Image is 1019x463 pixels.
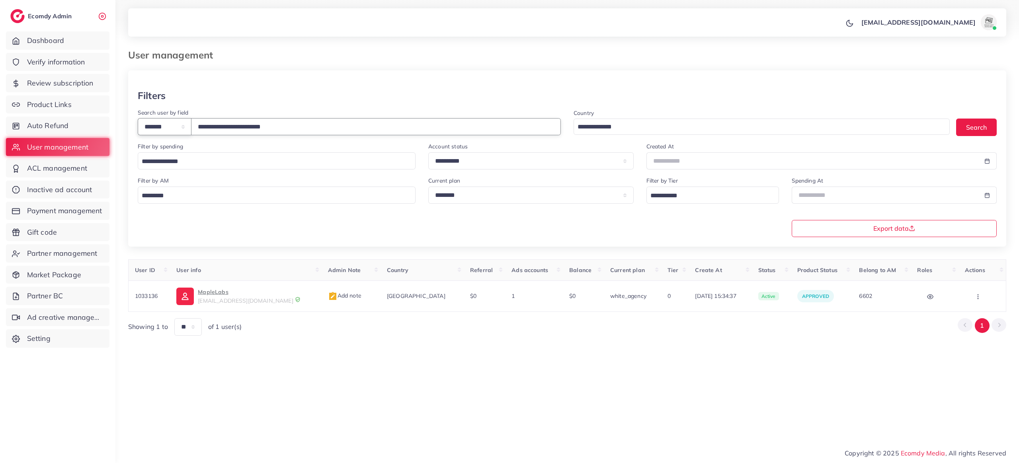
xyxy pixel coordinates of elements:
[648,190,769,202] input: Search for option
[6,223,109,241] a: Gift code
[27,121,69,131] span: Auto Refund
[10,9,25,23] img: logo
[27,291,63,301] span: Partner BC
[176,288,194,305] img: ic-user-info.36bf1079.svg
[956,119,997,136] button: Search
[695,292,745,300] span: [DATE] 15:34:37
[198,287,293,297] p: MapleLabs
[610,292,646,300] span: white_agency
[6,31,109,50] a: Dashboard
[139,156,405,168] input: Search for option
[328,292,361,299] span: Add note
[668,292,671,300] span: 0
[27,35,64,46] span: Dashboard
[646,177,678,185] label: Filter by Tier
[27,99,72,110] span: Product Links
[128,49,219,61] h3: User management
[138,90,166,101] h3: Filters
[569,267,591,274] span: Balance
[208,322,242,331] span: of 1 user(s)
[845,448,1006,458] span: Copyright © 2025
[511,292,515,300] span: 1
[138,177,169,185] label: Filter by AM
[6,95,109,114] a: Product Links
[295,297,301,302] img: 9CAL8B2pu8EFxCJHYAAAAldEVYdGRhdGU6Y3JlYXRlADIwMjItMTItMDlUMDQ6NTg6MzkrMDA6MDBXSlgLAAAAJXRFWHRkYXR...
[945,448,1006,458] span: , All rights Reserved
[10,9,74,23] a: logoEcomdy Admin
[575,121,939,133] input: Search for option
[6,181,109,199] a: Inactive ad account
[792,220,997,237] button: Export data
[511,267,548,274] span: Ads accounts
[6,202,109,220] a: Payment management
[6,138,109,156] a: User management
[138,142,183,150] label: Filter by spending
[6,74,109,92] a: Review subscription
[27,78,94,88] span: Review subscription
[6,308,109,327] a: Ad creative management
[387,292,445,300] span: [GEOGRAPHIC_DATA]
[176,287,315,305] a: MapleLabs[EMAIL_ADDRESS][DOMAIN_NAME]
[27,248,98,259] span: Partner management
[610,267,645,274] span: Current plan
[135,267,155,274] span: User ID
[6,266,109,284] a: Market Package
[668,267,679,274] span: Tier
[428,142,468,150] label: Account status
[139,190,405,202] input: Search for option
[758,292,779,301] span: active
[975,318,990,333] button: Go to page 1
[138,187,416,204] div: Search for option
[901,449,945,457] a: Ecomdy Media
[27,163,87,173] span: ACL management
[6,329,109,348] a: Setting
[861,18,976,27] p: [EMAIL_ADDRESS][DOMAIN_NAME]
[27,270,81,280] span: Market Package
[27,333,51,344] span: Setting
[792,177,824,185] label: Spending At
[6,117,109,135] a: Auto Refund
[27,312,103,323] span: Ad creative management
[138,109,188,117] label: Search user by field
[958,318,1006,333] ul: Pagination
[328,292,338,301] img: admin_note.cdd0b510.svg
[569,292,576,300] span: $0
[857,14,1000,30] a: [EMAIL_ADDRESS][DOMAIN_NAME]avatar
[574,109,594,117] label: Country
[646,142,674,150] label: Created At
[138,152,416,169] div: Search for option
[6,287,109,305] a: Partner BC
[328,267,361,274] span: Admin Note
[802,293,829,299] span: approved
[470,292,476,300] span: $0
[27,206,102,216] span: Payment management
[695,267,722,274] span: Create At
[27,57,85,67] span: Verify information
[758,267,776,274] span: Status
[873,225,915,231] span: Export data
[6,159,109,177] a: ACL management
[6,53,109,71] a: Verify information
[128,322,168,331] span: Showing 1 to
[176,267,201,274] span: User info
[574,119,950,135] div: Search for option
[470,267,493,274] span: Referral
[981,14,997,30] img: avatar
[797,267,837,274] span: Product Status
[646,187,779,204] div: Search for option
[387,267,408,274] span: Country
[859,292,872,300] span: 6602
[428,177,460,185] label: Current plan
[27,142,88,152] span: User management
[135,292,158,300] span: 1033136
[917,267,932,274] span: Roles
[27,185,92,195] span: Inactive ad account
[28,12,74,20] h2: Ecomdy Admin
[27,227,57,237] span: Gift code
[198,297,293,304] span: [EMAIL_ADDRESS][DOMAIN_NAME]
[965,267,985,274] span: Actions
[859,267,896,274] span: Belong to AM
[6,244,109,263] a: Partner management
